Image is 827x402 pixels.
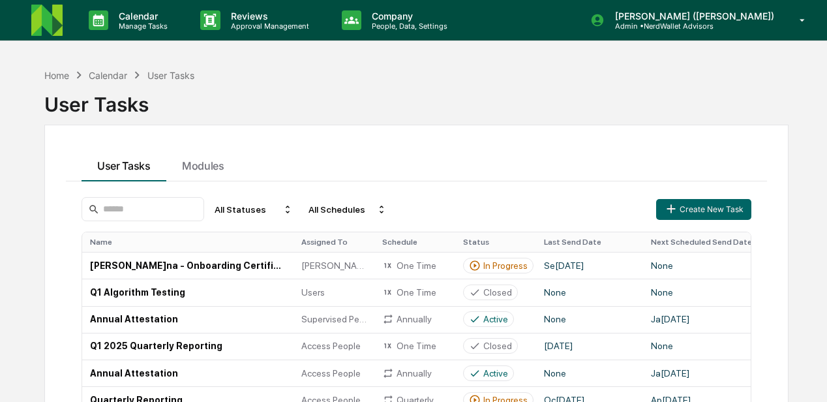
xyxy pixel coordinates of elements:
td: [PERSON_NAME]na - Onboarding Certification [82,252,293,279]
p: Admin • NerdWallet Advisors [605,22,726,31]
td: None [536,279,643,305]
td: Q1 Algorithm Testing [82,279,293,305]
td: None [643,333,763,360]
div: One Time [382,340,447,352]
div: User Tasks [44,82,789,116]
button: Modules [166,146,240,181]
th: Status [455,232,536,252]
td: Annual Attestation [82,360,293,386]
div: One Time [382,260,447,271]
p: Calendar [108,10,174,22]
button: User Tasks [82,146,166,181]
img: logo [31,5,63,36]
p: Reviews [220,10,316,22]
span: Supervised People [301,314,367,324]
div: Home [44,70,69,81]
div: User Tasks [147,70,194,81]
div: In Progress [483,260,528,271]
td: Q1 2025 Quarterly Reporting [82,333,293,360]
th: Next Scheduled Send Date [643,232,763,252]
td: [DATE] [536,333,643,360]
td: None [536,306,643,333]
td: Ja[DATE] [643,306,763,333]
div: Active [483,314,508,324]
div: Calendar [89,70,127,81]
td: Annual Attestation [82,306,293,333]
iframe: Open customer support [785,359,820,394]
th: Assigned To [293,232,374,252]
p: [PERSON_NAME] ([PERSON_NAME]) [605,10,781,22]
td: None [643,279,763,305]
div: All Statuses [209,199,298,220]
p: Approval Management [220,22,316,31]
div: All Schedules [303,199,392,220]
th: Name [82,232,293,252]
span: Access People [301,368,361,379]
td: Se[DATE] [536,252,643,279]
td: None [536,360,643,386]
p: People, Data, Settings [361,22,454,31]
th: Schedule [374,232,455,252]
div: Active [483,368,508,379]
div: Closed [483,341,512,351]
p: Company [361,10,454,22]
div: Closed [483,287,512,298]
div: Annually [382,367,447,379]
p: Manage Tasks [108,22,174,31]
span: Users [301,287,325,298]
td: None [643,252,763,279]
span: [PERSON_NAME] [301,260,367,271]
th: Last Send Date [536,232,643,252]
div: One Time [382,286,447,298]
span: Access People [301,341,361,351]
div: Annually [382,313,447,325]
td: Ja[DATE] [643,360,763,386]
button: Create New Task [656,199,751,220]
